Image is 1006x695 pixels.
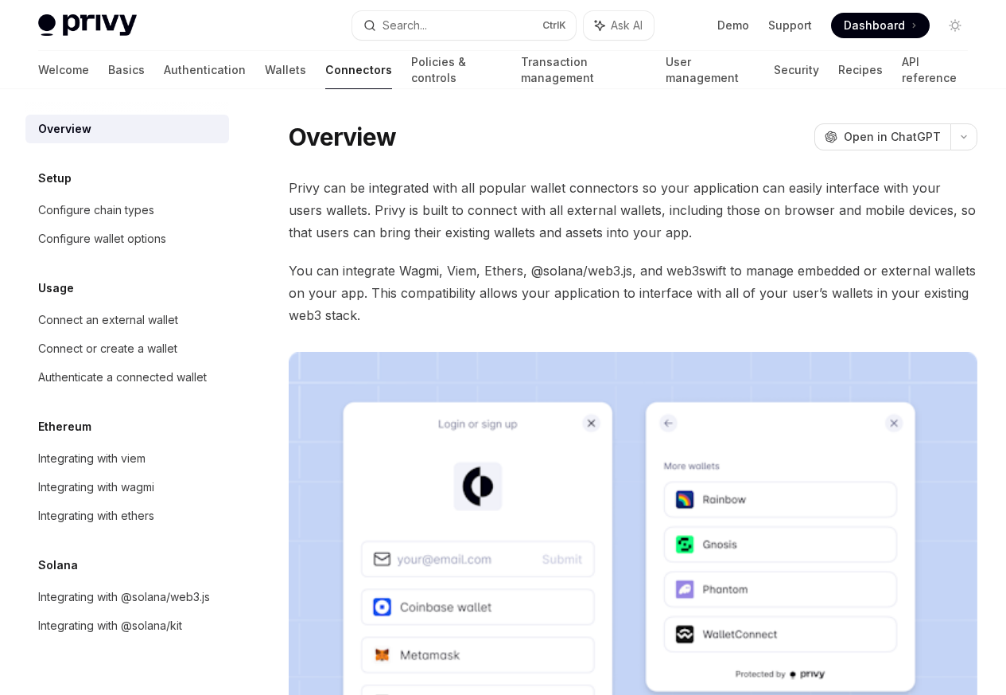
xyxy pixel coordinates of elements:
div: Integrating with viem [38,449,146,468]
div: Connect or create a wallet [38,339,177,358]
h5: Setup [38,169,72,188]
h5: Solana [38,556,78,575]
div: Configure wallet options [38,229,166,248]
div: Overview [38,119,91,139]
div: Search... [383,16,427,35]
a: Overview [25,115,229,143]
a: Demo [717,18,749,33]
a: Configure chain types [25,196,229,225]
button: Open in ChatGPT [814,123,950,150]
div: Integrating with wagmi [38,478,154,497]
span: Privy can be integrated with all popular wallet connectors so your application can easily interfa... [289,177,977,244]
a: Integrating with ethers [25,502,229,530]
div: Authenticate a connected wallet [38,368,207,387]
a: Basics [108,51,145,89]
div: Configure chain types [38,201,154,220]
a: Policies & controls [411,51,502,89]
span: Open in ChatGPT [844,129,941,145]
a: Authenticate a connected wallet [25,363,229,392]
a: Wallets [265,51,306,89]
span: Ask AI [611,18,643,33]
a: Connect an external wallet [25,306,229,334]
a: Recipes [838,51,883,89]
a: Integrating with wagmi [25,473,229,502]
a: Configure wallet options [25,225,229,253]
span: Ctrl K [542,19,566,32]
div: Connect an external wallet [38,310,178,330]
a: API reference [902,51,968,89]
button: Toggle dark mode [942,13,968,38]
img: light logo [38,14,137,37]
h5: Usage [38,279,74,298]
a: Welcome [38,51,89,89]
a: Integrating with @solana/web3.js [25,583,229,611]
h5: Ethereum [38,417,91,436]
h1: Overview [289,123,396,151]
span: Dashboard [844,18,905,33]
div: Integrating with @solana/kit [38,616,182,635]
a: Authentication [164,51,246,89]
a: Security [774,51,819,89]
button: Ask AI [584,11,654,40]
div: Integrating with ethers [38,506,154,525]
a: Connectors [325,51,392,89]
button: Search...CtrlK [352,11,576,40]
a: Transaction management [521,51,647,89]
a: User management [666,51,755,89]
a: Support [768,18,812,33]
span: You can integrate Wagmi, Viem, Ethers, @solana/web3.js, and web3swift to manage embedded or exter... [289,260,977,326]
div: Integrating with @solana/web3.js [38,588,210,607]
a: Connect or create a wallet [25,334,229,363]
a: Integrating with viem [25,444,229,473]
a: Integrating with @solana/kit [25,611,229,640]
a: Dashboard [831,13,930,38]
